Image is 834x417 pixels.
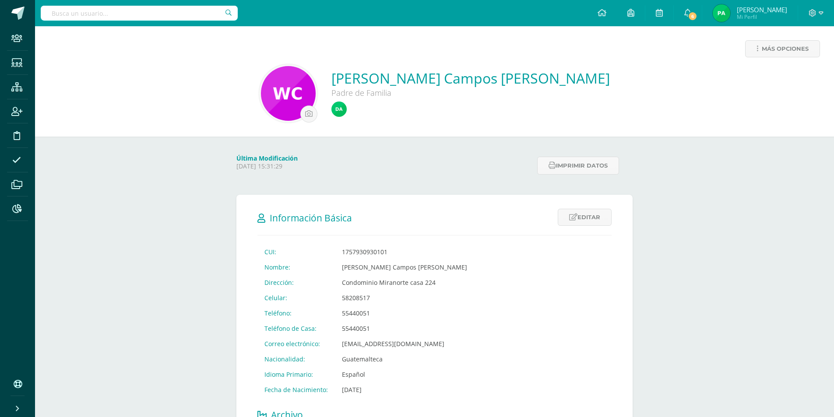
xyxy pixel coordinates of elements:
td: Nombre: [257,259,335,275]
td: [EMAIL_ADDRESS][DOMAIN_NAME] [335,336,474,351]
td: Guatemalteca [335,351,474,367]
td: Fecha de Nacimiento: [257,382,335,397]
td: 55440051 [335,305,474,321]
span: 6 [688,11,697,21]
span: Información Básica [270,212,352,224]
td: Nacionalidad: [257,351,335,367]
td: Teléfono de Casa: [257,321,335,336]
h4: Última Modificación [236,154,532,162]
img: 9f32aeb386f06bb768a5a382bddadb19.png [261,66,316,121]
a: [PERSON_NAME] Campos [PERSON_NAME] [331,69,610,88]
a: Editar [558,209,612,226]
td: Español [335,367,474,382]
img: 98cb79e369cd95fcdfc0b0eb9e369a8f.png [331,102,347,117]
td: [PERSON_NAME] Campos [PERSON_NAME] [335,259,474,275]
a: Más opciones [745,40,820,57]
td: 58208517 [335,290,474,305]
input: Busca un usuario... [41,6,238,21]
td: Teléfono: [257,305,335,321]
img: ea606af391f2c2e5188f5482682bdea3.png [713,4,730,22]
span: Mi Perfil [737,13,787,21]
button: Imprimir datos [537,157,619,175]
span: [PERSON_NAME] [737,5,787,14]
span: Más opciones [762,41,809,57]
td: 1757930930101 [335,244,474,259]
td: Correo electrónico: [257,336,335,351]
td: Idioma Primario: [257,367,335,382]
td: 55440051 [335,321,474,336]
td: [DATE] [335,382,474,397]
div: Padre de Familia [331,88,594,98]
td: Condominio Miranorte casa 224 [335,275,474,290]
p: [DATE] 15:31:29 [236,162,532,170]
td: Celular: [257,290,335,305]
td: Dirección: [257,275,335,290]
td: CUI: [257,244,335,259]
